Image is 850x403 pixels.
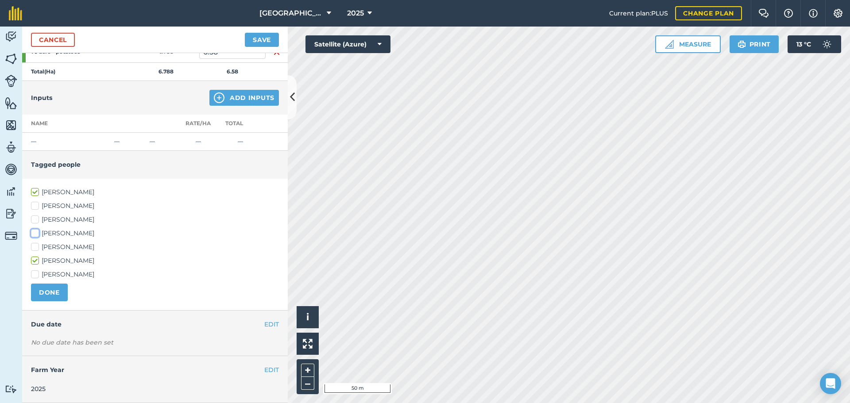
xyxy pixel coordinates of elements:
span: [GEOGRAPHIC_DATA] [259,8,323,19]
td: — [215,133,266,151]
button: Measure [655,35,721,53]
strong: Total ( Ha ) [31,68,55,75]
img: svg+xml;base64,PHN2ZyB4bWxucz0iaHR0cDovL3d3dy53My5vcmcvMjAwMC9zdmciIHdpZHRoPSI1NiIgaGVpZ2h0PSI2MC... [5,52,17,65]
img: svg+xml;base64,PHN2ZyB4bWxucz0iaHR0cDovL3d3dy53My5vcmcvMjAwMC9zdmciIHdpZHRoPSIxOSIgaGVpZ2h0PSIyNC... [738,39,746,50]
button: Add Inputs [209,90,279,106]
img: svg+xml;base64,PD94bWwgdmVyc2lvbj0iMS4wIiBlbmNvZGluZz0idXRmLTgiPz4KPCEtLSBHZW5lcmF0b3I6IEFkb2JlIE... [5,141,17,154]
span: 13 ° C [796,35,811,53]
h4: Inputs [31,93,52,103]
label: [PERSON_NAME] [31,201,279,211]
button: Save [245,33,279,47]
div: Open Intercom Messenger [820,373,841,394]
img: svg+xml;base64,PD94bWwgdmVyc2lvbj0iMS4wIiBlbmNvZGluZz0idXRmLTgiPz4KPCEtLSBHZW5lcmF0b3I6IEFkb2JlIE... [5,163,17,176]
img: svg+xml;base64,PD94bWwgdmVyc2lvbj0iMS4wIiBlbmNvZGluZz0idXRmLTgiPz4KPCEtLSBHZW5lcmF0b3I6IEFkb2JlIE... [5,185,17,198]
h4: Farm Year [31,365,279,375]
img: A cog icon [833,9,843,18]
img: svg+xml;base64,PHN2ZyB4bWxucz0iaHR0cDovL3d3dy53My5vcmcvMjAwMC9zdmciIHdpZHRoPSIxNCIgaGVpZ2h0PSIyNC... [214,92,224,103]
th: Rate/ Ha [182,115,215,133]
label: [PERSON_NAME] [31,229,279,238]
a: Change plan [675,6,742,20]
img: svg+xml;base64,PD94bWwgdmVyc2lvbj0iMS4wIiBlbmNvZGluZz0idXRmLTgiPz4KPCEtLSBHZW5lcmF0b3I6IEFkb2JlIE... [5,75,17,87]
button: DONE [31,284,68,301]
td: — [111,133,146,151]
button: 13 °C [788,35,841,53]
img: svg+xml;base64,PD94bWwgdmVyc2lvbj0iMS4wIiBlbmNvZGluZz0idXRmLTgiPz4KPCEtLSBHZW5lcmF0b3I6IEFkb2JlIE... [818,35,836,53]
img: A question mark icon [783,9,794,18]
img: svg+xml;base64,PD94bWwgdmVyc2lvbj0iMS4wIiBlbmNvZGluZz0idXRmLTgiPz4KPCEtLSBHZW5lcmF0b3I6IEFkb2JlIE... [5,230,17,242]
img: svg+xml;base64,PHN2ZyB4bWxucz0iaHR0cDovL3d3dy53My5vcmcvMjAwMC9zdmciIHdpZHRoPSIxNyIgaGVpZ2h0PSIxNy... [809,8,818,19]
strong: 6.788 [158,68,174,75]
label: [PERSON_NAME] [31,270,279,279]
th: Total [215,115,266,133]
div: No due date has been set [31,338,279,347]
th: Name [22,115,111,133]
strong: 6.58 [227,68,238,75]
label: [PERSON_NAME] [31,188,279,197]
button: EDIT [264,365,279,375]
div: 2025 [31,384,279,394]
span: i [306,311,309,322]
label: [PERSON_NAME] [31,215,279,224]
img: fieldmargin Logo [9,6,22,20]
td: — [182,133,215,151]
button: + [301,364,314,377]
img: svg+xml;base64,PD94bWwgdmVyc2lvbj0iMS4wIiBlbmNvZGluZz0idXRmLTgiPz4KPCEtLSBHZW5lcmF0b3I6IEFkb2JlIE... [5,207,17,220]
img: svg+xml;base64,PHN2ZyB4bWxucz0iaHR0cDovL3d3dy53My5vcmcvMjAwMC9zdmciIHdpZHRoPSI1NiIgaGVpZ2h0PSI2MC... [5,119,17,132]
button: Print [730,35,779,53]
span: 2025 [347,8,364,19]
td: — [146,133,182,151]
button: EDIT [264,319,279,329]
img: svg+xml;base64,PD94bWwgdmVyc2lvbj0iMS4wIiBlbmNvZGluZz0idXRmLTgiPz4KPCEtLSBHZW5lcmF0b3I6IEFkb2JlIE... [5,385,17,393]
img: svg+xml;base64,PD94bWwgdmVyc2lvbj0iMS4wIiBlbmNvZGluZz0idXRmLTgiPz4KPCEtLSBHZW5lcmF0b3I6IEFkb2JlIE... [5,30,17,43]
img: Ruler icon [665,40,674,49]
label: [PERSON_NAME] [31,256,279,265]
h4: Due date [31,319,279,329]
img: Two speech bubbles overlapping with the left bubble in the forefront [758,9,769,18]
button: Satellite (Azure) [305,35,390,53]
img: svg+xml;base64,PHN2ZyB4bWxucz0iaHR0cDovL3d3dy53My5vcmcvMjAwMC9zdmciIHdpZHRoPSI1NiIgaGVpZ2h0PSI2MC... [5,96,17,110]
button: i [297,306,319,328]
button: – [301,377,314,390]
span: Current plan : PLUS [609,8,668,18]
a: Cancel [31,33,75,47]
label: [PERSON_NAME] [31,242,279,252]
td: — [22,133,111,151]
h4: Tagged people [31,160,279,169]
img: Four arrows, one pointing top left, one top right, one bottom right and the last bottom left [303,339,313,349]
